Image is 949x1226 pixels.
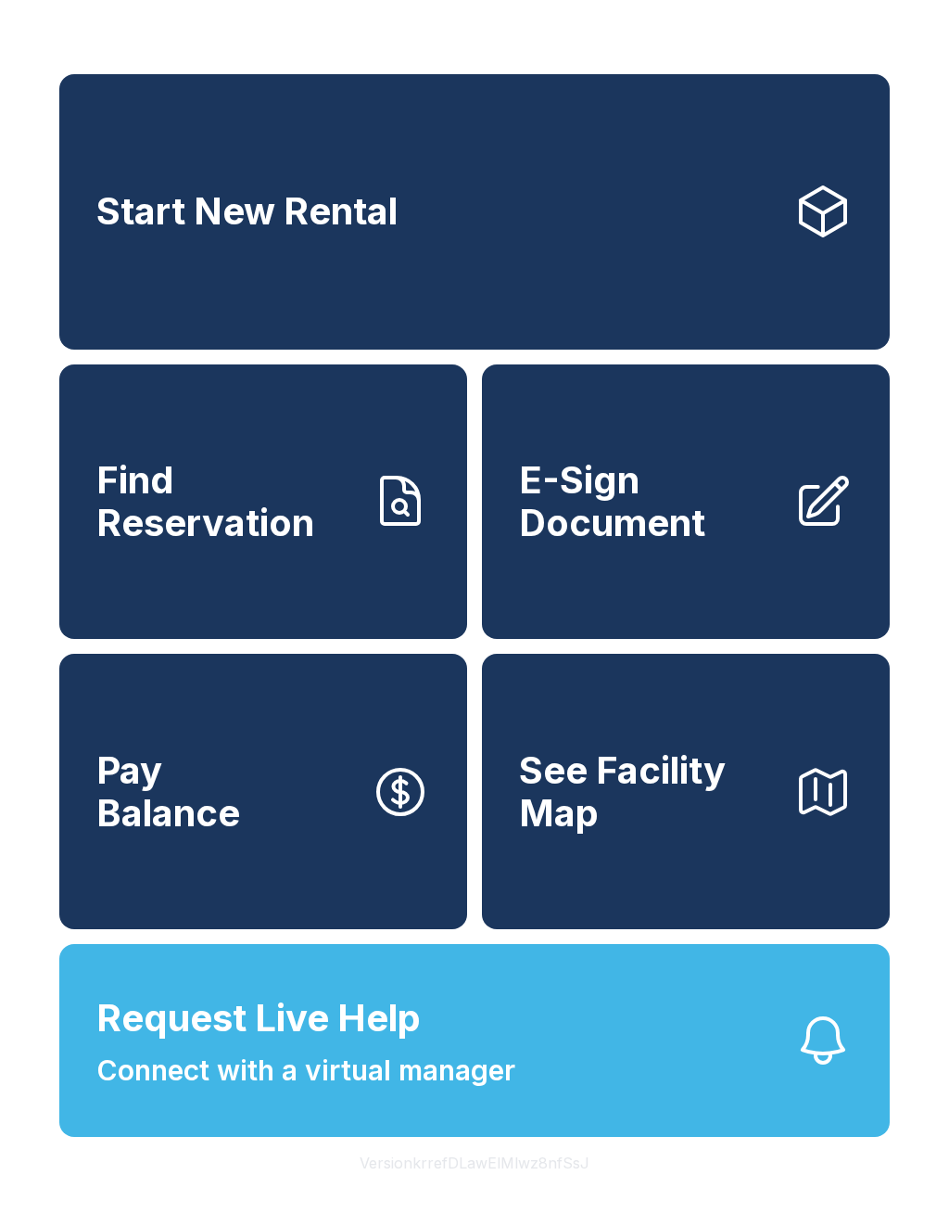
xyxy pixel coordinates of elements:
[482,654,890,929] button: See Facility Map
[96,749,240,834] span: Pay Balance
[59,364,467,640] a: Find Reservation
[96,459,356,543] span: Find Reservation
[96,1050,515,1092] span: Connect with a virtual manager
[482,364,890,640] a: E-Sign Document
[59,74,890,350] a: Start New Rental
[59,944,890,1137] button: Request Live HelpConnect with a virtual manager
[59,654,467,929] button: PayBalance
[96,190,398,233] span: Start New Rental
[519,749,778,834] span: See Facility Map
[96,990,421,1046] span: Request Live Help
[519,459,778,543] span: E-Sign Document
[345,1137,604,1189] button: VersionkrrefDLawElMlwz8nfSsJ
